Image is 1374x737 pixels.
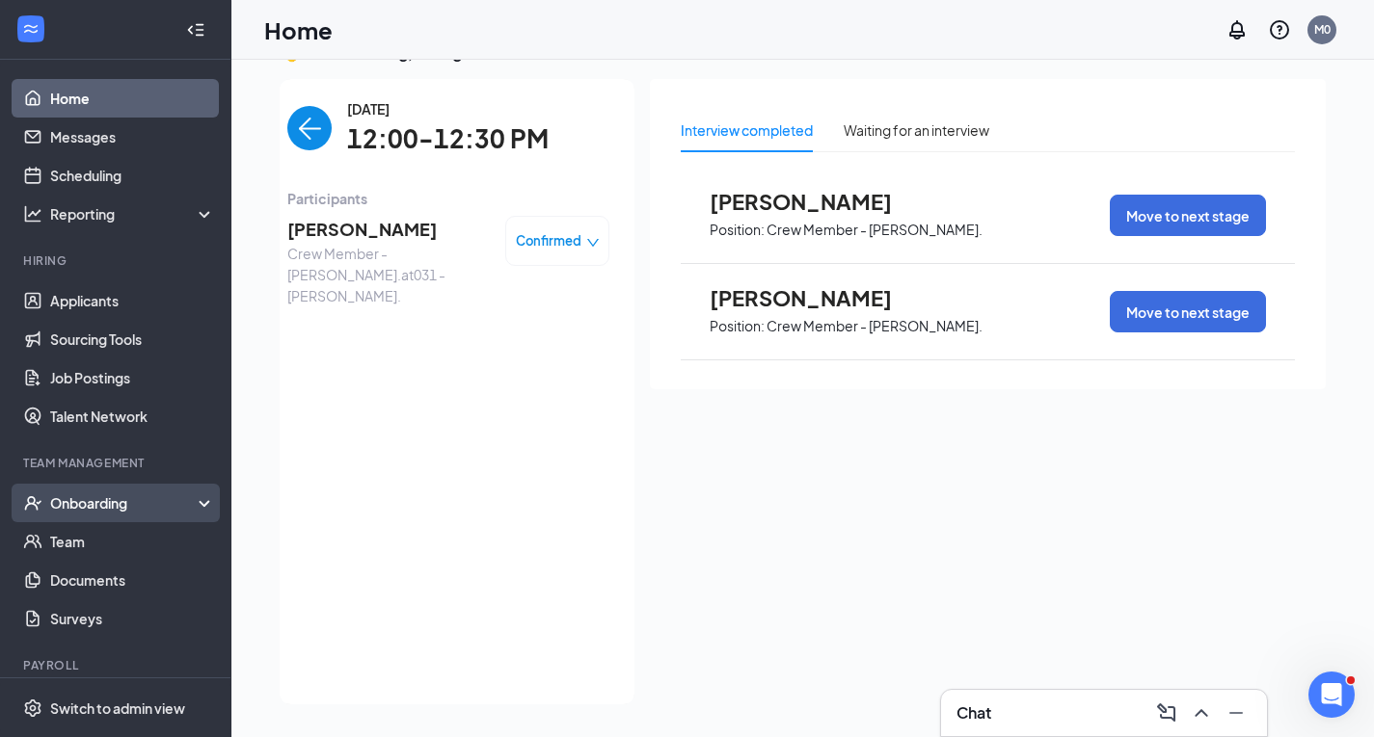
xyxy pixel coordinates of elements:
[23,204,42,224] svg: Analysis
[1308,671,1355,718] iframe: Intercom live chat
[1314,21,1331,38] div: M0
[1221,698,1252,728] button: Minimize
[1268,18,1291,41] svg: QuestionInfo
[186,20,205,39] svg: Collapse
[23,698,42,718] svg: Settings
[50,204,216,224] div: Reporting
[767,317,983,335] p: Crew Member - [PERSON_NAME].
[287,188,609,209] span: Participants
[23,252,211,269] div: Hiring
[50,561,215,599] a: Documents
[956,702,991,724] h3: Chat
[347,98,549,119] span: [DATE]
[1186,698,1217,728] button: ChevronUp
[264,13,333,46] h1: Home
[50,397,215,435] a: Talent Network
[50,522,215,561] a: Team
[50,358,215,397] a: Job Postings
[767,221,983,239] p: Crew Member - [PERSON_NAME].
[681,119,813,141] div: Interview completed
[1110,195,1266,236] button: Move to next stage
[50,599,215,638] a: Surveys
[287,216,490,243] span: [PERSON_NAME]
[50,281,215,320] a: Applicants
[50,320,215,358] a: Sourcing Tools
[23,493,42,513] svg: UserCheck
[1226,18,1249,41] svg: Notifications
[710,189,922,214] span: [PERSON_NAME]
[1151,698,1182,728] button: ComposeMessage
[710,285,922,310] span: [PERSON_NAME]
[23,455,211,471] div: Team Management
[21,19,40,39] svg: WorkstreamLogo
[710,221,765,239] p: Position:
[50,156,215,195] a: Scheduling
[1110,291,1266,332] button: Move to next stage
[50,698,185,718] div: Switch to admin view
[287,243,490,306] span: Crew Member - [PERSON_NAME]. at 031 - [PERSON_NAME].
[347,119,549,159] span: 12:00-12:30 PM
[1190,701,1213,724] svg: ChevronUp
[516,231,581,250] span: Confirmed
[844,119,989,141] div: Waiting for an interview
[23,657,211,673] div: Payroll
[1155,701,1178,724] svg: ComposeMessage
[50,493,199,513] div: Onboarding
[287,106,332,150] button: back-button
[50,118,215,156] a: Messages
[50,79,215,118] a: Home
[586,236,600,250] span: down
[710,317,765,335] p: Position:
[1225,701,1248,724] svg: Minimize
